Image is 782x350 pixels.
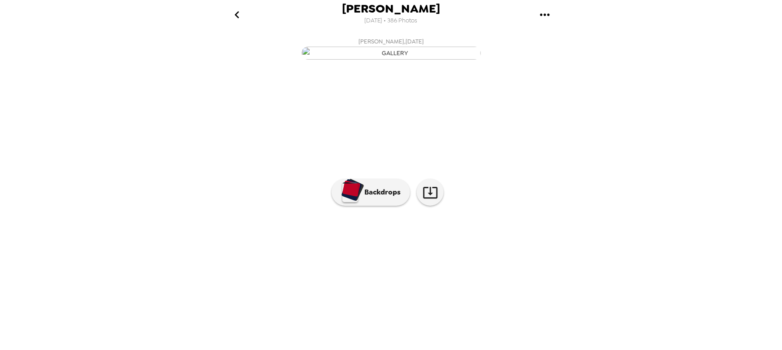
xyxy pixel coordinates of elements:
span: [PERSON_NAME] , [DATE] [359,36,424,47]
p: Backdrops [360,187,401,198]
button: Backdrops [332,179,410,206]
span: [DATE] • 386 Photos [365,15,418,27]
img: gallery [357,235,425,282]
button: [PERSON_NAME],[DATE] [212,34,570,62]
img: gallery [502,235,570,282]
img: gallery [430,235,498,282]
span: [PERSON_NAME] [342,3,440,15]
img: gallery [302,47,481,60]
